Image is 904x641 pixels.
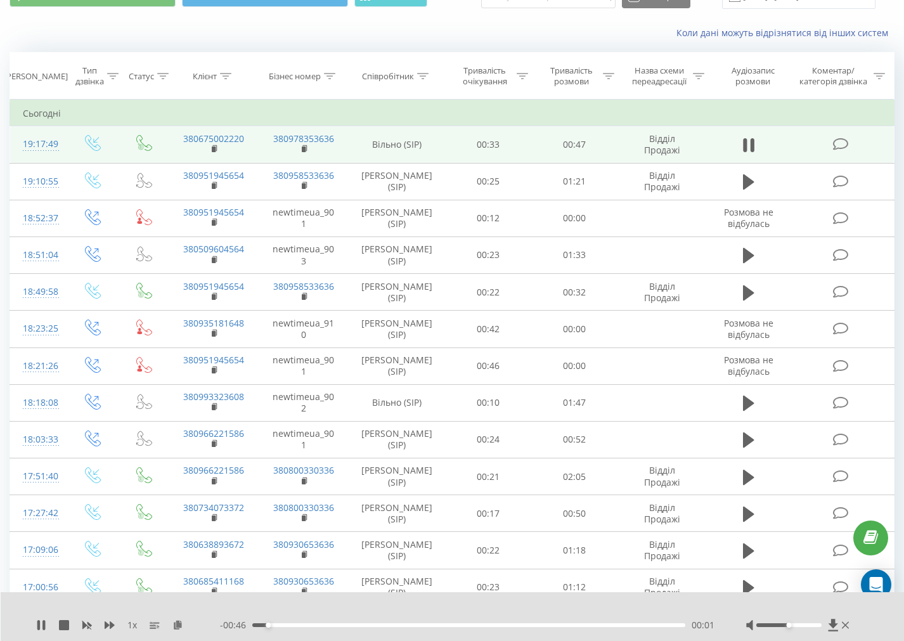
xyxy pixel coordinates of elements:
[445,274,531,311] td: 00:22
[724,354,773,377] span: Розмова не відбулась
[531,163,617,200] td: 01:21
[531,236,617,273] td: 01:33
[23,501,53,526] div: 17:27:42
[617,458,707,495] td: Відділ Продажі
[23,538,53,562] div: 17:09:06
[531,126,617,163] td: 00:47
[617,163,707,200] td: Відділ Продажі
[23,132,53,157] div: 19:17:49
[531,311,617,347] td: 00:00
[183,502,244,514] a: 380734073372
[23,354,53,379] div: 18:21:26
[362,71,414,82] div: Співробітник
[445,347,531,384] td: 00:46
[10,101,894,126] td: Сьогодні
[719,65,787,87] div: Аудіозапис розмови
[445,421,531,458] td: 00:24
[531,347,617,384] td: 00:00
[445,236,531,273] td: 00:23
[861,569,891,600] div: Open Intercom Messenger
[273,538,334,550] a: 380930653636
[259,311,349,347] td: newtimeua_910
[445,458,531,495] td: 00:21
[531,458,617,495] td: 02:05
[193,71,217,82] div: Клієнт
[348,347,445,384] td: [PERSON_NAME] (SIP)
[183,169,244,181] a: 380951945654
[617,495,707,532] td: Відділ Продажі
[692,619,714,631] span: 00:01
[23,280,53,304] div: 18:49:58
[348,458,445,495] td: [PERSON_NAME] (SIP)
[724,317,773,340] span: Розмова не відбулась
[629,65,690,87] div: Назва схеми переадресації
[348,495,445,532] td: [PERSON_NAME] (SIP)
[531,274,617,311] td: 00:32
[183,354,244,366] a: 380951945654
[4,71,68,82] div: [PERSON_NAME]
[348,384,445,421] td: Вільно (SIP)
[796,65,870,87] div: Коментар/категорія дзвінка
[183,317,244,329] a: 380935181648
[348,311,445,347] td: [PERSON_NAME] (SIP)
[23,169,53,194] div: 19:10:55
[348,236,445,273] td: [PERSON_NAME] (SIP)
[273,280,334,292] a: 380958533636
[273,464,334,476] a: 380800330336
[456,65,513,87] div: Тривалість очікування
[531,200,617,236] td: 00:00
[348,163,445,200] td: [PERSON_NAME] (SIP)
[183,280,244,292] a: 380951945654
[259,236,349,273] td: newtimeua_903
[531,421,617,458] td: 00:52
[531,384,617,421] td: 01:47
[445,311,531,347] td: 00:42
[266,623,271,628] div: Accessibility label
[23,391,53,415] div: 18:18:08
[183,133,244,145] a: 380675002220
[617,274,707,311] td: Відділ Продажі
[23,427,53,452] div: 18:03:33
[617,126,707,163] td: Відділ Продажі
[531,532,617,569] td: 01:18
[445,126,531,163] td: 00:33
[183,391,244,403] a: 380993323608
[183,464,244,476] a: 380966221586
[259,421,349,458] td: newtimeua_901
[259,347,349,384] td: newtimeua_901
[273,169,334,181] a: 380958533636
[23,316,53,341] div: 18:23:25
[23,575,53,600] div: 17:00:56
[348,532,445,569] td: [PERSON_NAME] (SIP)
[348,274,445,311] td: [PERSON_NAME] (SIP)
[348,569,445,605] td: [PERSON_NAME] (SIP)
[445,569,531,605] td: 00:23
[445,532,531,569] td: 00:22
[259,384,349,421] td: newtimeua_902
[183,206,244,218] a: 380951945654
[259,200,349,236] td: newtimeua_901
[183,243,244,255] a: 380509604564
[273,502,334,514] a: 380800330336
[75,65,104,87] div: Тип дзвінка
[269,71,321,82] div: Бізнес номер
[23,243,53,268] div: 18:51:04
[617,569,707,605] td: Відділ Продажі
[445,384,531,421] td: 00:10
[531,569,617,605] td: 01:12
[676,27,894,39] a: Коли дані можуть відрізнятися вiд інших систем
[445,200,531,236] td: 00:12
[348,126,445,163] td: Вільно (SIP)
[348,200,445,236] td: [PERSON_NAME] (SIP)
[183,575,244,587] a: 380685411168
[183,538,244,550] a: 380638893672
[23,464,53,489] div: 17:51:40
[445,163,531,200] td: 00:25
[543,65,600,87] div: Тривалість розмови
[183,427,244,439] a: 380966221586
[786,623,791,628] div: Accessibility label
[220,619,252,631] span: - 00:46
[23,206,53,231] div: 18:52:37
[445,495,531,532] td: 00:17
[129,71,154,82] div: Статус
